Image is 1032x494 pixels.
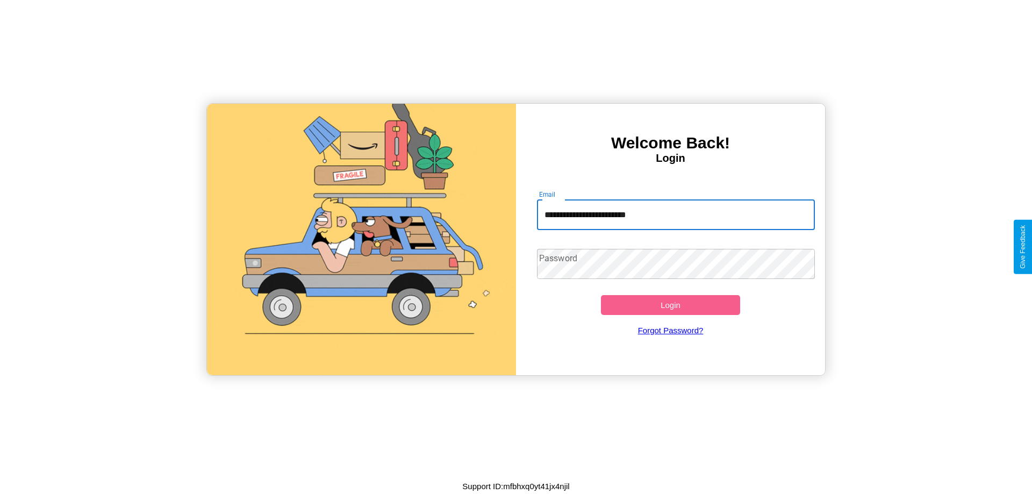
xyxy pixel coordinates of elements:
[539,190,556,199] label: Email
[1019,225,1027,269] div: Give Feedback
[516,134,825,152] h3: Welcome Back!
[532,315,810,346] a: Forgot Password?
[207,104,516,375] img: gif
[601,295,740,315] button: Login
[462,479,569,493] p: Support ID: mfbhxq0yt41jx4njil
[516,152,825,164] h4: Login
